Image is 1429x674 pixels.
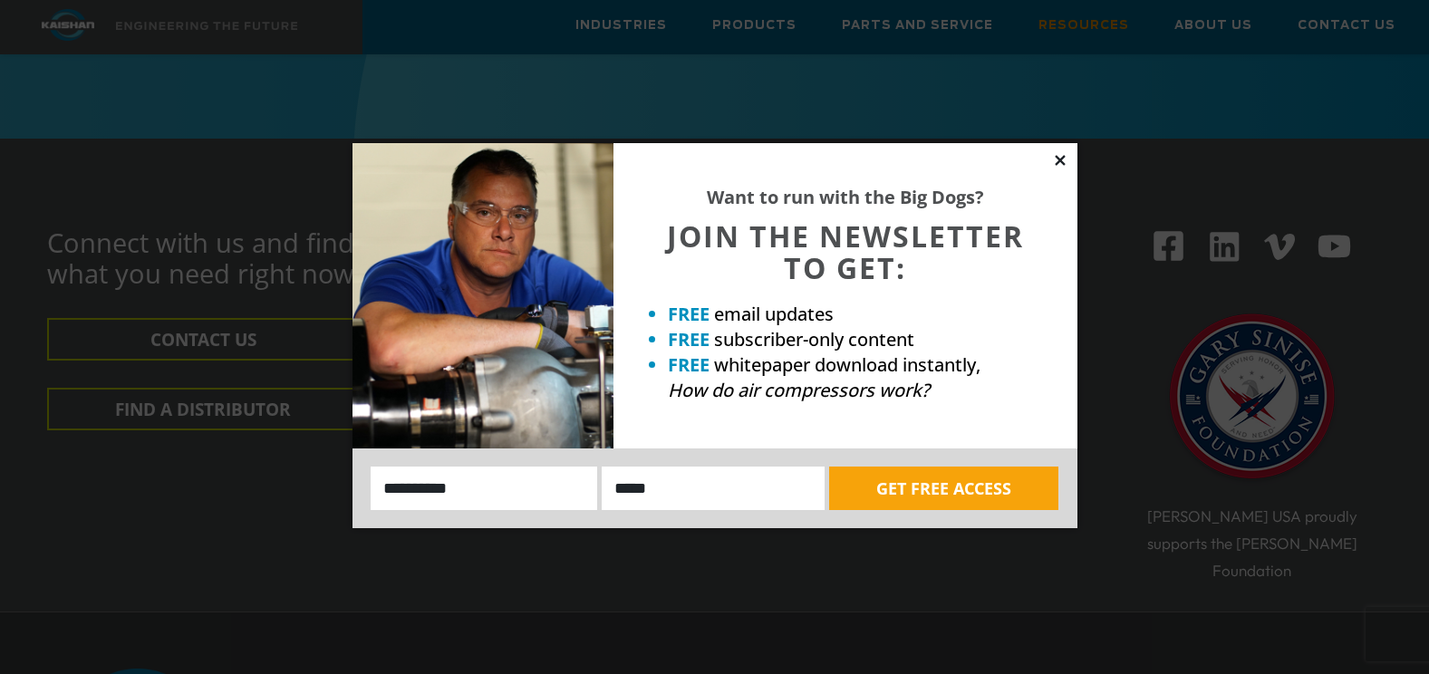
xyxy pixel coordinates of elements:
[714,352,980,377] span: whitepaper download instantly,
[1052,152,1068,168] button: Close
[602,467,825,510] input: Email
[668,352,710,377] strong: FREE
[668,302,710,326] strong: FREE
[707,185,984,209] strong: Want to run with the Big Dogs?
[667,217,1024,287] span: JOIN THE NEWSLETTER TO GET:
[714,327,914,351] span: subscriber-only content
[371,467,598,510] input: Name:
[714,302,834,326] span: email updates
[668,327,710,351] strong: FREE
[829,467,1058,510] button: GET FREE ACCESS
[668,378,930,402] em: How do air compressors work?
